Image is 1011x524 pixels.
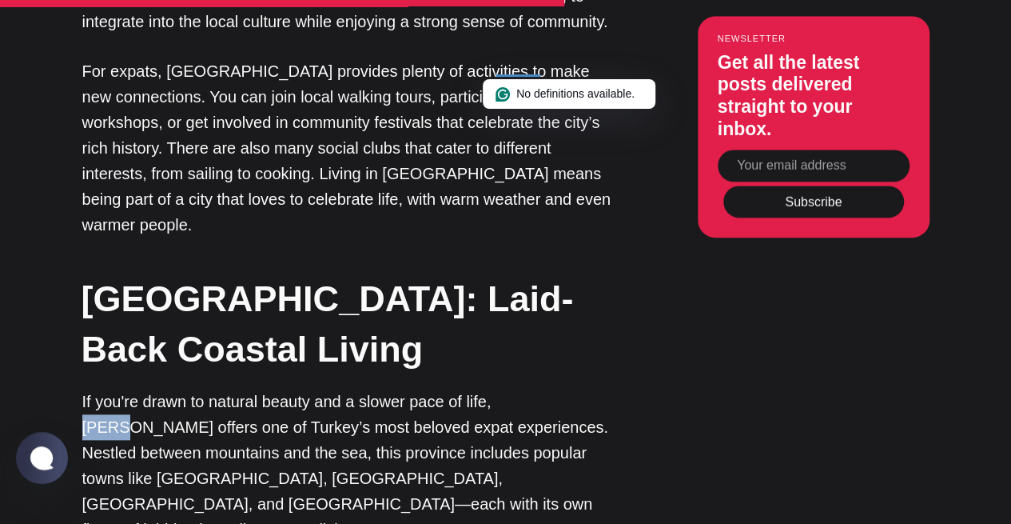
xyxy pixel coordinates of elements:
strong: [GEOGRAPHIC_DATA]: Laid-Back Coastal Living [82,278,574,370]
p: For expats, [GEOGRAPHIC_DATA] provides plenty of activities to make new connections. You can join... [82,58,618,238]
input: Your email address [718,150,910,182]
button: Subscribe [723,186,904,218]
h3: Get all the latest posts delivered straight to your inbox. [718,52,910,140]
small: Newsletter [718,34,910,43]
